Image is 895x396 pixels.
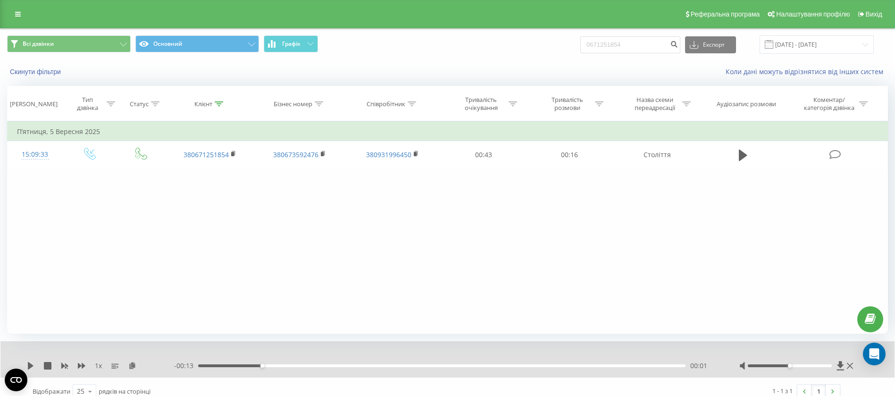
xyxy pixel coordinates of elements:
td: 00:16 [527,141,612,169]
div: Назва схеми переадресації [629,96,680,112]
div: Статус [130,100,149,108]
a: Коли дані можуть відрізнятися вiд інших систем [726,67,888,76]
span: Вихід [866,10,882,18]
td: 00:43 [441,141,527,169]
a: 380671251854 [184,150,229,159]
div: 25 [77,387,84,396]
span: 00:01 [690,361,707,371]
a: 380931996450 [366,150,411,159]
div: Тривалість очікування [456,96,506,112]
button: Скинути фільтри [7,67,66,76]
a: 380673592476 [273,150,318,159]
span: Реферальна програма [691,10,760,18]
span: Графік [282,41,301,47]
div: Аудіозапис розмови [717,100,776,108]
span: - 00:13 [174,361,198,371]
span: 1 x [95,361,102,371]
div: Коментар/категорія дзвінка [802,96,857,112]
span: Всі дзвінки [23,40,54,48]
td: П’ятниця, 5 Вересня 2025 [8,122,888,141]
span: Налаштування профілю [776,10,850,18]
button: Open CMP widget [5,369,27,391]
button: Графік [264,35,318,52]
div: [PERSON_NAME] [10,100,58,108]
div: 15:09:33 [17,145,53,164]
div: Open Intercom Messenger [863,343,886,365]
div: Тривалість розмови [542,96,593,112]
button: Основний [135,35,259,52]
div: 1 - 1 з 1 [772,386,793,396]
span: Відображати [33,387,70,396]
div: Співробітник [367,100,405,108]
button: Всі дзвінки [7,35,131,52]
td: Століття [612,141,702,169]
div: Accessibility label [788,364,792,368]
div: Бізнес номер [274,100,312,108]
div: Клієнт [194,100,212,108]
div: Тип дзвінка [71,96,104,112]
button: Експорт [685,36,736,53]
div: Accessibility label [260,364,264,368]
input: Пошук за номером [580,36,680,53]
span: рядків на сторінці [99,387,151,396]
